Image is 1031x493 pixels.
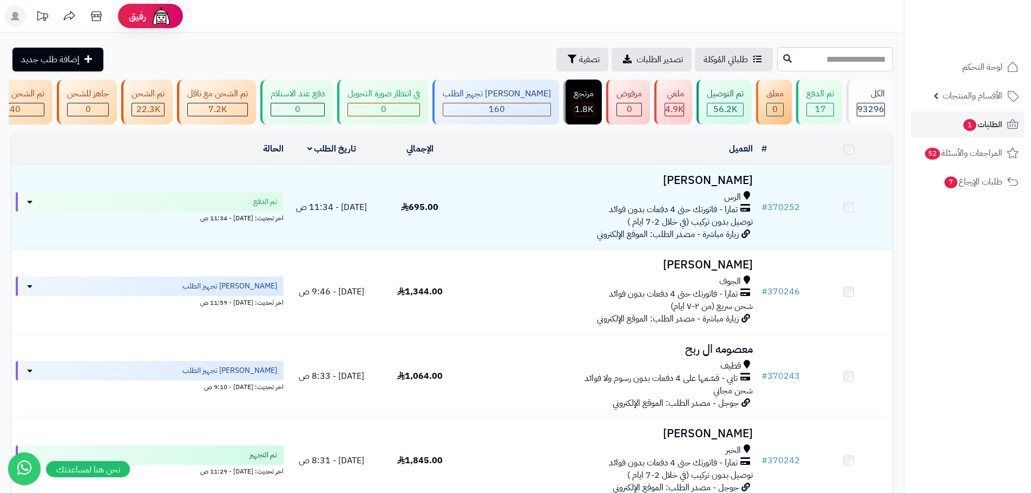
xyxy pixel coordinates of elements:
[129,10,146,23] span: رفيق
[844,80,895,124] a: الكل93296
[67,88,109,100] div: جاهز للشحن
[597,312,739,325] span: زيارة مباشرة - مصدر الطلب: الموقع الإلكتروني
[401,201,438,214] span: 695.00
[249,450,277,461] span: تم التجهيز
[182,281,277,292] span: [PERSON_NAME] تجهيز الطلب
[597,228,739,241] span: زيارة مباشرة - مصدر الطلب: الموقع الإلكتروني
[16,465,284,476] div: اخر تحديث: [DATE] - 11:29 ص
[713,384,753,397] span: شحن مجاني
[962,60,1002,75] span: لوحة التحكم
[761,285,767,298] span: #
[132,103,164,116] div: 22322
[295,103,300,116] span: 0
[579,53,600,66] span: تصفية
[585,372,738,385] span: تابي - قسّمها على 4 دفعات بدون رسوم ولا فوائد
[815,103,826,116] span: 17
[119,80,175,124] a: تم الشحن 22.3K
[694,80,754,124] a: تم التوصيل 56.2K
[761,285,800,298] a: #370246
[335,80,430,124] a: في انتظار صورة التحويل 0
[704,53,748,66] span: طلباتي المُوكلة
[627,215,753,228] span: توصيل بدون تركيب (في خلال 2-7 ايام )
[911,54,1025,80] a: لوحة التحكم
[150,5,172,27] img: ai-face.png
[132,88,165,100] div: تم الشحن
[271,103,324,116] div: 0
[761,142,767,155] a: #
[609,288,738,300] span: تمارا - فاتورتك حتى 4 دفعات بدون فوائد
[636,53,683,66] span: تصدير الطلبات
[767,103,783,116] div: 0
[381,103,386,116] span: 0
[136,103,160,116] span: 22.3K
[761,201,767,214] span: #
[963,119,976,131] span: 1
[707,88,744,100] div: تم التوصيل
[430,80,561,124] a: [PERSON_NAME] تجهيز الطلب 160
[766,88,784,100] div: معلق
[665,103,684,116] div: 4931
[957,30,1021,53] img: logo-2.png
[253,196,277,207] span: تم الدفع
[794,80,844,124] a: تم الدفع 17
[68,103,108,116] div: 0
[671,300,753,313] span: شحن سريع (من ٢-٧ ايام)
[299,370,364,383] span: [DATE] - 8:33 ص
[604,80,652,124] a: مرفوض 0
[695,48,773,71] a: طلباتي المُوكلة
[397,285,443,298] span: 1,344.00
[943,88,1002,103] span: الأقسام والمنتجات
[263,142,284,155] a: الحالة
[726,444,741,457] span: الخبر
[443,88,551,100] div: [PERSON_NAME] تجهيز الطلب
[612,48,692,71] a: تصدير الطلبات
[761,201,800,214] a: #370252
[348,103,419,116] div: 0
[924,146,1002,161] span: المراجعات والأسئلة
[761,370,800,383] a: #370243
[175,80,258,124] a: تم الشحن مع ناقل 7.2K
[574,88,594,100] div: مرتجع
[761,454,800,467] a: #370242
[911,140,1025,166] a: المراجعات والأسئلة52
[574,103,593,116] div: 1772
[761,454,767,467] span: #
[561,80,604,124] a: مرتجع 1.8K
[665,103,684,116] span: 4.9K
[617,103,641,116] div: 0
[21,53,80,66] span: إضافة طلب جديد
[55,80,119,124] a: جاهز للشحن 0
[707,103,743,116] div: 56184
[188,103,247,116] div: 7223
[613,397,739,410] span: جوجل - مصدر الطلب: الموقع الإلكتروني
[720,360,741,372] span: قطيف
[857,103,884,116] span: 93296
[299,285,364,298] span: [DATE] - 9:46 ص
[29,5,56,30] a: تحديثات المنصة
[943,174,1002,189] span: طلبات الإرجاع
[307,142,357,155] a: تاريخ الطلب
[299,454,364,467] span: [DATE] - 8:31 ص
[443,103,550,116] div: 160
[271,88,325,100] div: دفع عند الاستلام
[627,469,753,482] span: توصيل بدون تركيب (في خلال 2-7 ايام )
[489,103,505,116] span: 160
[652,80,694,124] a: ملغي 4.9K
[468,428,753,440] h3: [PERSON_NAME]
[806,88,834,100] div: تم الدفع
[724,191,741,203] span: الرس
[182,365,277,376] span: [PERSON_NAME] تجهيز الطلب
[925,148,940,160] span: 52
[616,88,642,100] div: مرفوض
[296,201,367,214] span: [DATE] - 11:34 ص
[397,370,443,383] span: 1,064.00
[761,370,767,383] span: #
[406,142,434,155] a: الإجمالي
[16,380,284,392] div: اخر تحديث: [DATE] - 9:10 ص
[754,80,794,124] a: معلق 0
[627,103,632,116] span: 0
[4,103,21,116] span: 340
[187,88,248,100] div: تم الشحن مع ناقل
[807,103,833,116] div: 17
[12,48,103,71] a: إضافة طلب جديد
